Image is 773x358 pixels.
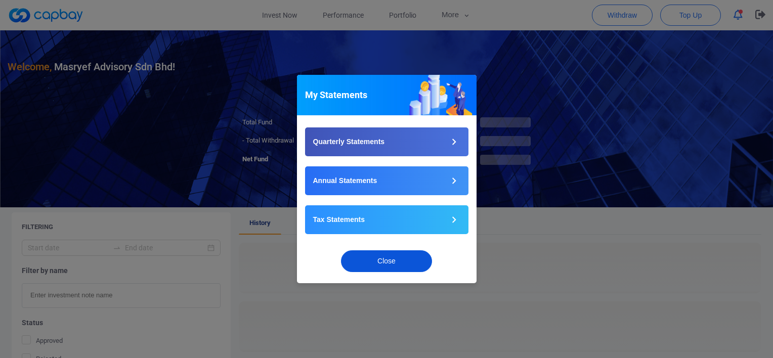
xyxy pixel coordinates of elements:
p: Annual Statements [313,175,377,186]
button: Close [341,250,432,272]
p: Tax Statements [313,214,365,225]
button: Quarterly Statements [305,127,468,156]
button: Annual Statements [305,166,468,195]
button: Tax Statements [305,205,468,234]
p: Quarterly Statements [313,137,385,147]
h5: My Statements [305,89,367,101]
